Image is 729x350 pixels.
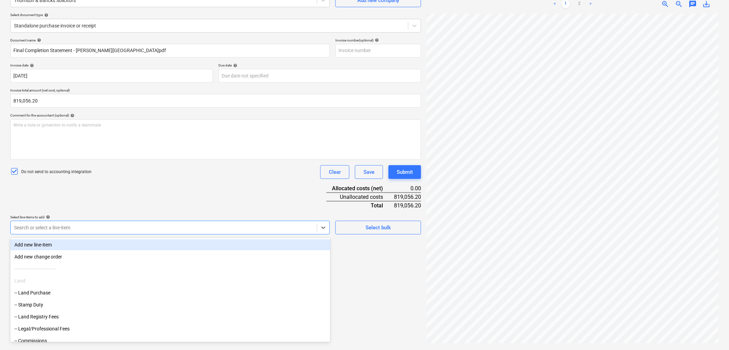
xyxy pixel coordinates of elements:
[10,299,330,310] div: -- Stamp Duty
[21,169,92,175] p: Do not send to accounting integration
[335,44,421,58] input: Invoice number
[10,13,421,17] div: Select document type
[232,63,237,68] span: help
[10,287,330,298] div: -- Land Purchase
[218,63,421,68] div: Due date
[394,184,421,193] div: 0.00
[366,223,391,232] div: Select bulk
[10,215,330,219] div: Select line-items to add
[218,69,421,83] input: Due date not specified
[10,323,330,334] div: -- Legal/Professional Fees
[10,63,213,68] div: Invoice date
[355,165,383,179] button: Save
[326,201,394,209] div: Total
[10,239,330,250] div: Add new line-item
[389,165,421,179] button: Submit
[373,38,379,42] span: help
[10,38,330,43] div: Document name
[10,275,330,286] div: Land
[326,184,394,193] div: Allocated costs (net)
[363,168,374,177] div: Save
[10,113,421,118] div: Comment for the accountant (optional)
[10,88,421,94] p: Invoice total amount (net cost, optional)
[10,311,330,322] div: -- Land Registry Fees
[69,113,74,118] span: help
[43,13,48,17] span: help
[335,221,421,234] button: Select bulk
[10,69,213,83] input: Invoice date not specified
[36,38,41,42] span: help
[394,193,421,201] div: 819,056.20
[28,63,34,68] span: help
[329,168,341,177] div: Clear
[10,335,330,346] div: -- Commissions
[10,94,421,108] input: Invoice total amount (net cost, optional)
[397,168,413,177] div: Submit
[695,317,729,350] iframe: Chat Widget
[326,193,394,201] div: Unallocated costs
[10,263,330,274] div: ------------------------------
[320,165,349,179] button: Clear
[335,38,421,43] div: Invoice number (optional)
[45,215,50,219] span: help
[10,251,330,262] div: Add new change order
[10,44,330,58] input: Document name
[394,201,421,209] div: 819,056.20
